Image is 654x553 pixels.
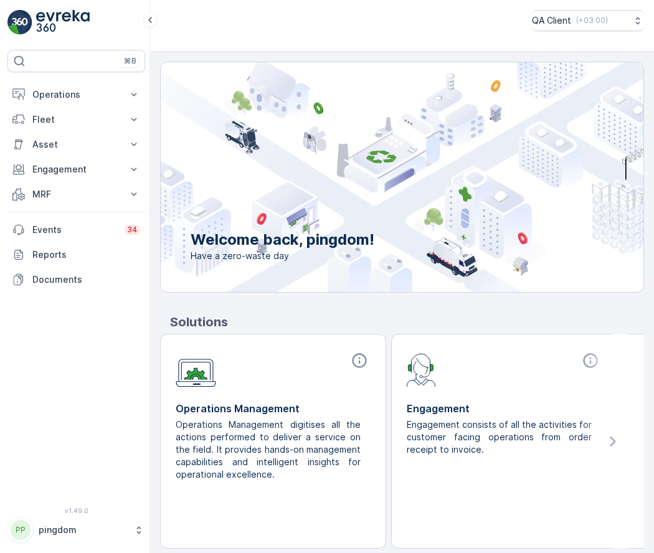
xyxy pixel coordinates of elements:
[32,138,120,151] p: Asset
[170,313,644,331] p: Solutions
[7,132,145,157] button: Asset
[7,267,145,292] a: Documents
[7,242,145,267] a: Reports
[39,524,128,536] p: pingdom
[176,401,371,416] p: Operations Management
[407,401,602,416] p: Engagement
[127,225,138,235] p: 34
[576,16,608,26] p: ( +03:00 )
[7,82,145,107] button: Operations
[7,107,145,132] button: Fleet
[32,88,120,101] p: Operations
[176,352,216,387] img: module-icon
[32,224,117,236] p: Events
[32,113,120,126] p: Fleet
[7,507,145,514] span: v 1.49.0
[11,520,31,540] div: PP
[7,517,145,543] button: PPpingdom
[407,352,436,387] img: module-icon
[407,418,592,456] p: Engagement consists of all the activities for customer facing operations from order receipt to in...
[191,250,374,262] span: Have a zero-waste day
[32,248,140,261] p: Reports
[36,10,90,35] img: logo_light-DOdMpM7g.png
[532,10,644,31] button: QA Client(+03:00)
[7,157,145,182] button: Engagement
[7,217,145,242] a: Events34
[32,188,120,201] p: MRF
[105,62,643,292] img: city illustration
[32,273,140,286] p: Documents
[7,182,145,207] button: MRF
[124,56,136,66] p: ⌘B
[32,163,120,176] p: Engagement
[532,14,571,27] p: QA Client
[7,10,32,35] img: logo
[176,418,361,481] p: Operations Management digitises all the actions performed to deliver a service on the field. It p...
[191,230,374,250] p: Welcome back, pingdom!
